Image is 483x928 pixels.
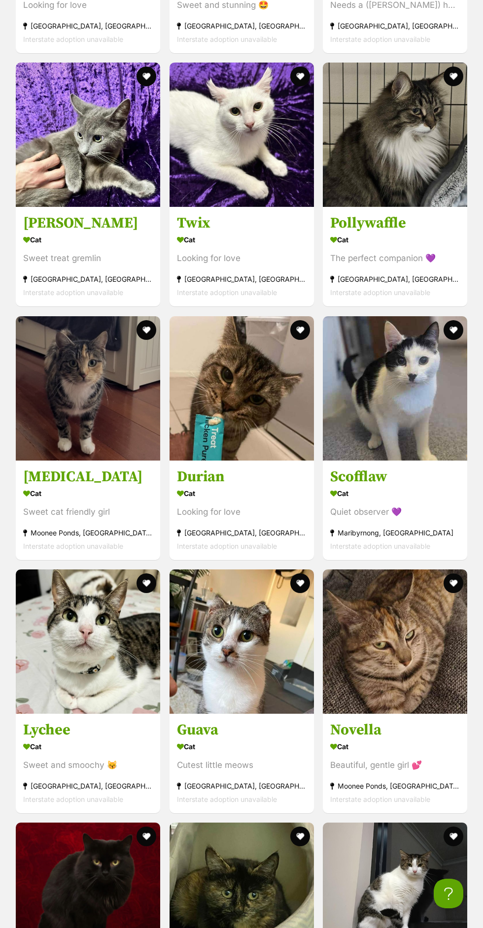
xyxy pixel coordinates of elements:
[177,233,307,247] div: Cat
[323,316,467,461] img: Scofflaw
[23,505,153,519] div: Sweet cat friendly girl
[16,569,160,714] img: Lychee
[330,486,460,500] div: Cat
[323,460,467,560] a: Scofflaw Cat Quiet observer 💜 Maribyrnong, [GEOGRAPHIC_DATA] Interstate adoption unavailable favo...
[444,320,463,340] button: favourite
[16,316,160,461] img: Mandible
[330,779,460,793] div: Moonee Ponds, [GEOGRAPHIC_DATA]
[330,721,460,739] h3: Novella
[23,779,153,793] div: [GEOGRAPHIC_DATA], [GEOGRAPHIC_DATA]
[137,573,156,593] button: favourite
[23,467,153,486] h3: [MEDICAL_DATA]
[137,320,156,340] button: favourite
[444,827,463,846] button: favourite
[170,63,314,207] img: Twix
[290,320,310,340] button: favourite
[177,252,307,265] div: Looking for love
[170,713,314,813] a: Guava Cat Cutest little meows [GEOGRAPHIC_DATA], [GEOGRAPHIC_DATA] Interstate adoption unavailabl...
[170,316,314,461] img: Durian
[23,233,153,247] div: Cat
[177,526,307,539] div: [GEOGRAPHIC_DATA], [GEOGRAPHIC_DATA]
[290,66,310,86] button: favourite
[330,19,460,33] div: [GEOGRAPHIC_DATA], [GEOGRAPHIC_DATA]
[177,214,307,233] h3: Twix
[330,35,430,43] span: Interstate adoption unavailable
[330,795,430,803] span: Interstate adoption unavailable
[444,66,463,86] button: favourite
[177,35,277,43] span: Interstate adoption unavailable
[23,739,153,754] div: Cat
[323,569,467,714] img: Novella
[330,542,430,550] span: Interstate adoption unavailable
[23,35,123,43] span: Interstate adoption unavailable
[330,505,460,519] div: Quiet observer 💜
[330,273,460,286] div: [GEOGRAPHIC_DATA], [GEOGRAPHIC_DATA]
[323,63,467,207] img: Pollywaffle
[23,759,153,772] div: Sweet and smoochy 😽
[177,467,307,486] h3: Durian
[23,252,153,265] div: Sweet treat gremlin
[177,739,307,754] div: Cat
[177,759,307,772] div: Cutest little meows
[16,207,160,307] a: [PERSON_NAME] Cat Sweet treat gremlin [GEOGRAPHIC_DATA], [GEOGRAPHIC_DATA] Interstate adoption un...
[170,569,314,714] img: Guava
[137,66,156,86] button: favourite
[330,233,460,247] div: Cat
[330,467,460,486] h3: Scofflaw
[23,795,123,803] span: Interstate adoption unavailable
[177,721,307,739] h3: Guava
[290,573,310,593] button: favourite
[170,207,314,307] a: Twix Cat Looking for love [GEOGRAPHIC_DATA], [GEOGRAPHIC_DATA] Interstate adoption unavailable fa...
[23,289,123,297] span: Interstate adoption unavailable
[137,827,156,846] button: favourite
[323,207,467,307] a: Pollywaffle Cat The perfect companion 💜 [GEOGRAPHIC_DATA], [GEOGRAPHIC_DATA] Interstate adoption ...
[16,460,160,560] a: [MEDICAL_DATA] Cat Sweet cat friendly girl Moonee Ponds, [GEOGRAPHIC_DATA] Interstate adoption un...
[170,460,314,560] a: Durian Cat Looking for love [GEOGRAPHIC_DATA], [GEOGRAPHIC_DATA] Interstate adoption unavailable ...
[177,779,307,793] div: [GEOGRAPHIC_DATA], [GEOGRAPHIC_DATA]
[16,713,160,813] a: Lychee Cat Sweet and smoochy 😽 [GEOGRAPHIC_DATA], [GEOGRAPHIC_DATA] Interstate adoption unavailab...
[177,542,277,550] span: Interstate adoption unavailable
[23,486,153,500] div: Cat
[177,795,277,803] span: Interstate adoption unavailable
[330,739,460,754] div: Cat
[330,214,460,233] h3: Pollywaffle
[330,289,430,297] span: Interstate adoption unavailable
[434,879,463,908] iframe: Help Scout Beacon - Open
[330,526,460,539] div: Maribyrnong, [GEOGRAPHIC_DATA]
[23,273,153,286] div: [GEOGRAPHIC_DATA], [GEOGRAPHIC_DATA]
[177,19,307,33] div: [GEOGRAPHIC_DATA], [GEOGRAPHIC_DATA]
[16,63,160,207] img: Tim Tam
[177,505,307,519] div: Looking for love
[444,573,463,593] button: favourite
[330,252,460,265] div: The perfect companion 💜
[23,542,123,550] span: Interstate adoption unavailable
[23,19,153,33] div: [GEOGRAPHIC_DATA], [GEOGRAPHIC_DATA]
[23,214,153,233] h3: [PERSON_NAME]
[177,289,277,297] span: Interstate adoption unavailable
[177,273,307,286] div: [GEOGRAPHIC_DATA], [GEOGRAPHIC_DATA]
[23,721,153,739] h3: Lychee
[177,486,307,500] div: Cat
[330,759,460,772] div: Beautiful, gentle girl 💕
[323,713,467,813] a: Novella Cat Beautiful, gentle girl 💕 Moonee Ponds, [GEOGRAPHIC_DATA] Interstate adoption unavaila...
[290,827,310,846] button: favourite
[23,526,153,539] div: Moonee Ponds, [GEOGRAPHIC_DATA]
